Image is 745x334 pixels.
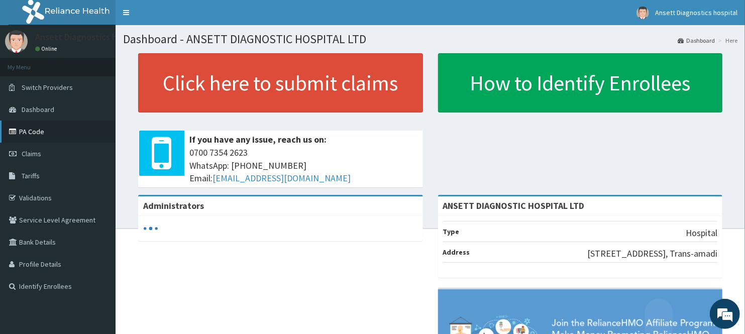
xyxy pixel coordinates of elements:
[212,172,351,184] a: [EMAIL_ADDRESS][DOMAIN_NAME]
[438,53,723,113] a: How to Identify Enrollees
[686,227,717,240] p: Hospital
[143,200,204,211] b: Administrators
[678,36,715,45] a: Dashboard
[123,33,737,46] h1: Dashboard - ANSETT DIAGNOSTIC HOSPITAL LTD
[35,45,59,52] a: Online
[138,53,423,113] a: Click here to submit claims
[189,146,418,185] span: 0700 7354 2623 WhatsApp: [PHONE_NUMBER] Email:
[636,7,649,19] img: User Image
[443,200,585,211] strong: ANSETT DIAGNOSTIC HOSPITAL LTD
[143,221,158,236] svg: audio-loading
[22,105,54,114] span: Dashboard
[655,8,737,17] span: Ansett Diagnostics hospital
[189,134,327,145] b: If you have any issue, reach us on:
[716,36,737,45] li: Here
[5,30,28,53] img: User Image
[443,248,470,257] b: Address
[443,227,460,236] b: Type
[587,247,717,260] p: [STREET_ADDRESS], Trans-amadi
[22,171,40,180] span: Tariffs
[35,33,144,42] p: Ansett Diagnostics hospital
[22,83,73,92] span: Switch Providers
[22,149,41,158] span: Claims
